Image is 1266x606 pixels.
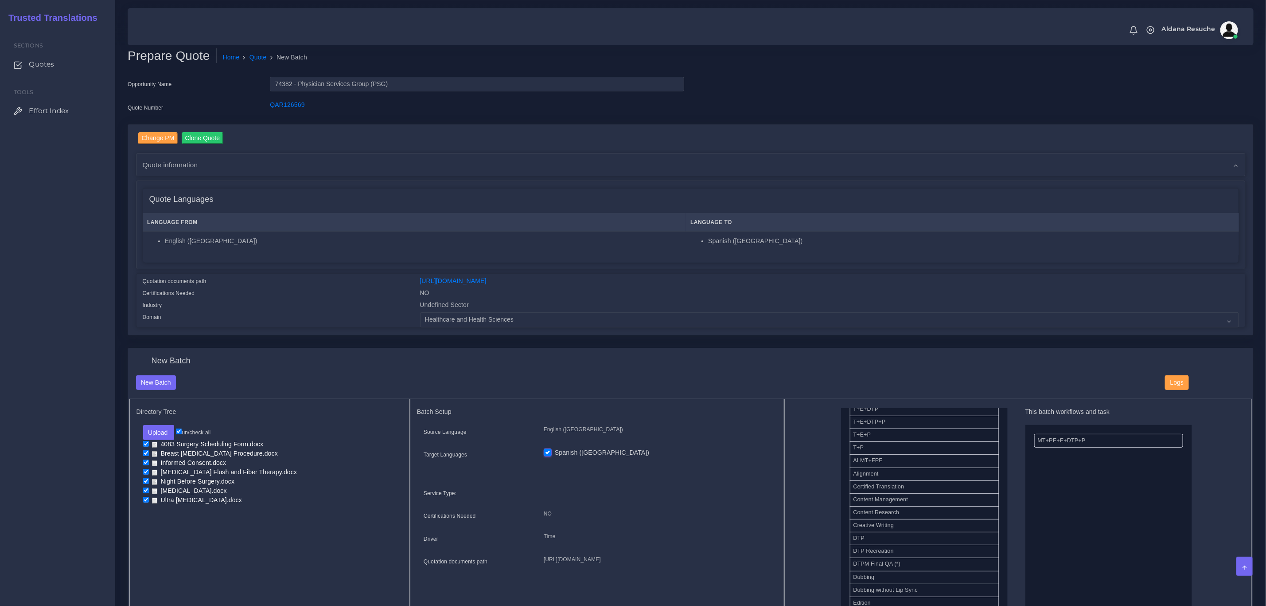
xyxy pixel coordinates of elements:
[143,289,195,297] label: Certifications Needed
[555,448,649,457] label: Spanish ([GEOGRAPHIC_DATA])
[1034,434,1183,448] li: MT+PE+E+DTP+P
[143,160,198,170] span: Quote information
[143,313,161,321] label: Domain
[149,468,300,476] a: [MEDICAL_DATA] Flush and Fiber Therapy.docx
[7,55,109,74] a: Quotes
[136,378,176,386] a: New Batch
[420,277,487,284] a: [URL][DOMAIN_NAME]
[14,89,34,95] span: Tools
[223,53,240,62] a: Home
[7,102,109,120] a: Effort Index
[143,425,175,440] button: Upload
[850,571,999,584] li: Dubbing
[544,532,771,541] p: Time
[165,236,681,246] li: English ([GEOGRAPHIC_DATA])
[149,477,238,486] a: Night Before Surgery.docx
[1162,26,1215,32] span: Aldana Resuche
[708,236,1234,246] li: Spanish ([GEOGRAPHIC_DATA])
[417,408,777,416] h5: Batch Setup
[850,519,999,532] li: Creative Writing
[1165,375,1188,390] button: Logs
[149,195,214,205] h4: Quote Languages
[149,496,245,504] a: Ultra [MEDICAL_DATA].docx
[149,459,230,467] a: Informed Consent.docx
[424,535,438,543] label: Driver
[850,480,999,494] li: Certified Translation
[149,440,267,449] a: 4083 Surgery Scheduling Form.docx
[149,487,230,495] a: [MEDICAL_DATA].docx
[138,132,178,144] input: Change PM
[128,104,163,112] label: Quote Number
[182,132,224,144] input: Clone Quote
[152,356,191,366] h4: New Batch
[413,300,1246,312] div: Undefined Sector
[249,53,267,62] a: Quote
[850,454,999,468] li: AI MT+FPE
[424,489,456,497] label: Service Type:
[413,288,1246,300] div: NO
[850,416,999,429] li: T+E+DTP+P
[176,429,210,437] label: un/check all
[424,451,467,459] label: Target Languages
[850,429,999,442] li: T+E+P
[14,42,43,49] span: Sections
[544,425,771,434] p: English ([GEOGRAPHIC_DATA])
[1025,408,1192,416] h5: This batch workflows and task
[850,493,999,507] li: Content Management
[176,429,182,434] input: un/check all
[267,53,307,62] li: New Batch
[850,584,999,597] li: Dubbing without Lip Sync
[128,80,172,88] label: Opportunity Name
[136,153,1245,176] div: Quote information
[143,277,206,285] label: Quotation documents path
[544,509,771,519] p: NO
[850,403,999,416] li: T+E+DTP
[1220,21,1238,39] img: avatar
[850,506,999,519] li: Content Research
[850,558,999,571] li: DTPM Final QA (*)
[424,428,467,436] label: Source Language
[850,468,999,481] li: Alignment
[29,106,69,116] span: Effort Index
[270,101,304,108] a: QAR126569
[850,441,999,455] li: T+P
[850,545,999,558] li: DTP Recreation
[544,555,771,564] p: [URL][DOMAIN_NAME]
[1170,379,1184,386] span: Logs
[850,532,999,545] li: DTP
[2,12,97,23] h2: Trusted Translations
[1157,21,1241,39] a: Aldana Resucheavatar
[143,301,162,309] label: Industry
[136,408,403,416] h5: Directory Tree
[686,213,1239,232] th: Language To
[424,512,476,520] label: Certifications Needed
[2,11,97,25] a: Trusted Translations
[136,375,176,390] button: New Batch
[424,558,487,566] label: Quotation documents path
[29,59,54,69] span: Quotes
[128,48,217,63] h2: Prepare Quote
[143,213,686,232] th: Language From
[149,449,281,458] a: Breast [MEDICAL_DATA] Procedure.docx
